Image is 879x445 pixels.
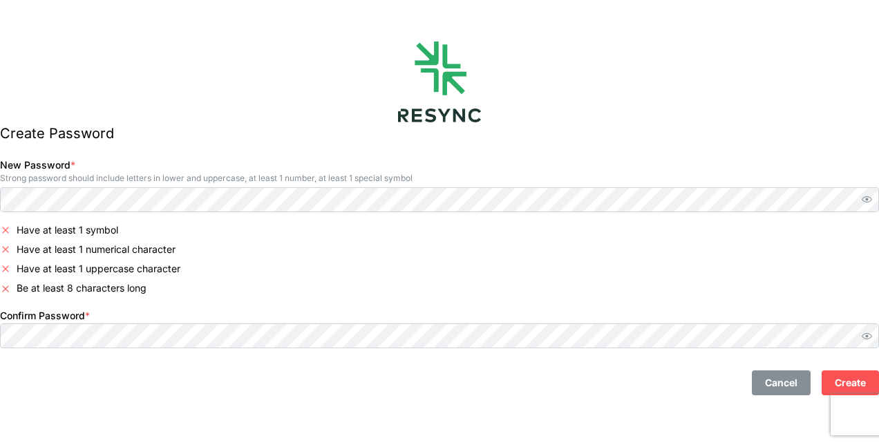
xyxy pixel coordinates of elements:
[17,223,118,237] p: Have at least 1 symbol
[752,370,811,395] button: Cancel
[765,371,797,395] span: Cancel
[17,262,180,276] p: Have at least 1 uppercase character
[17,281,146,295] p: Be at least 8 characters long
[822,370,879,395] button: Create
[835,371,866,395] span: Create
[398,41,481,122] img: logo
[17,243,176,256] p: Have at least 1 numerical character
